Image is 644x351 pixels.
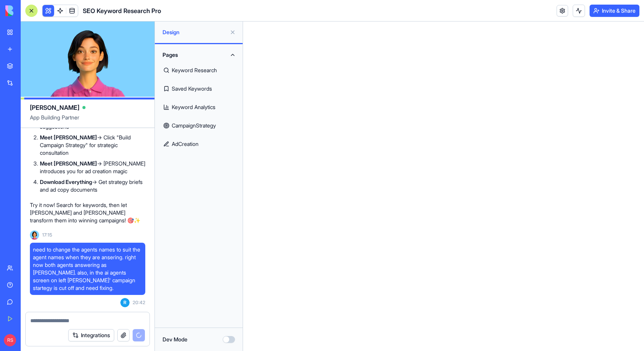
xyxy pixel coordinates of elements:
p: Try it now! Search for keywords, then let [PERSON_NAME] and [PERSON_NAME] transform them into win... [30,201,145,224]
span: 20:42 [133,300,145,306]
img: logo [5,5,53,16]
button: Pages [159,49,238,61]
a: Keyword Research [159,61,238,79]
strong: Meet [PERSON_NAME] [40,160,97,167]
a: Saved Keywords [159,79,238,98]
button: Invite & Share [590,5,639,17]
a: AdCreation [159,135,238,153]
label: Dev Mode [163,336,187,343]
span: SEO Keyword Research Pro [83,6,161,15]
li: → [PERSON_NAME] introduces you for ad creation magic [40,160,145,175]
strong: Download Everything [40,179,92,185]
img: Ella_00000_wcx2te.png [30,230,39,240]
span: 17:15 [42,232,52,238]
span: App Building Partner [30,114,145,127]
span: [PERSON_NAME] [30,103,79,112]
li: → Click "Build Campaign Strategy" for strategic consultation [40,134,145,157]
span: need to change the agents names to suit the agent names when they are ansering. right now both ag... [33,246,142,292]
a: Keyword Analytics [159,98,238,116]
span: R [120,298,130,307]
span: Design [163,28,227,36]
strong: Meet [PERSON_NAME] [40,134,97,141]
li: → Get strategy briefs and ad copy documents [40,178,145,194]
button: Integrations [68,329,114,341]
a: CampaignStrategy [159,116,238,135]
span: RS [4,334,16,346]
